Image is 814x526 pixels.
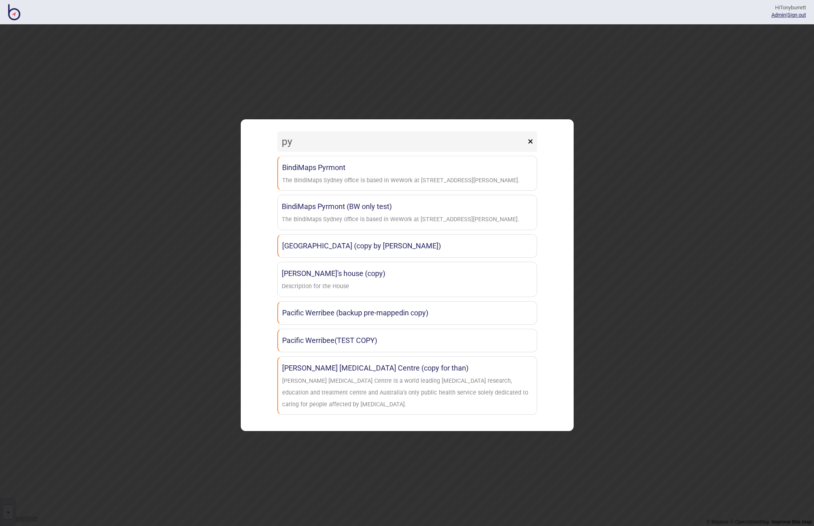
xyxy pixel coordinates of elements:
[282,214,519,226] div: The BindiMaps Sydney office is based in WeWork at 100 Harris Street Ultimo.
[277,262,537,297] a: [PERSON_NAME]'s house (copy)Description for the House
[282,281,349,293] div: Description for the House
[8,4,20,20] img: BindiMaps CMS
[277,356,537,415] a: [PERSON_NAME] [MEDICAL_DATA] Centre (copy for than)[PERSON_NAME] [MEDICAL_DATA] Centre is a world...
[277,301,537,325] a: Pacific Werribee (backup pre-mappedin copy)
[771,4,806,11] div: Hi Tonyburrett
[282,175,520,187] div: The BindiMaps Sydney office is based in WeWork at 100 Harris Street Ultimo.
[277,156,537,191] a: BindiMaps PyrmontThe BindiMaps Sydney office is based in WeWork at [STREET_ADDRESS][PERSON_NAME].
[787,12,806,18] button: Sign out
[771,12,787,18] span: |
[771,12,786,18] a: Admin
[277,329,537,352] a: Pacific Werribee(TEST COPY)
[277,195,537,230] a: BindiMaps Pyrmont (BW only test)The BindiMaps Sydney office is based in WeWork at [STREET_ADDRESS...
[282,375,533,410] div: Peter MacCallum Cancer Centre is a world leading cancer research, education and treatment centre ...
[277,234,537,258] a: [GEOGRAPHIC_DATA] (copy by [PERSON_NAME])
[524,131,537,152] button: ×
[277,131,526,152] input: Search locations by tag + name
